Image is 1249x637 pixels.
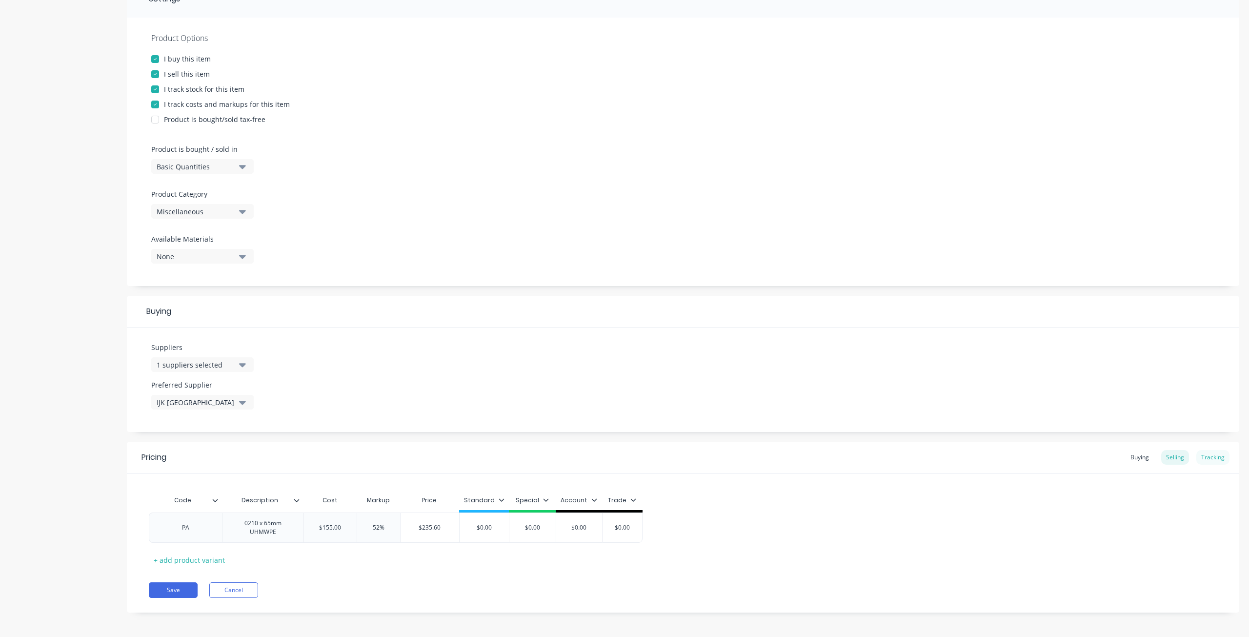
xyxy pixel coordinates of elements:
div: Special [516,496,549,505]
button: IJK [GEOGRAPHIC_DATA] [151,395,254,410]
div: Basic Quantities [157,162,235,172]
div: I sell this item [164,69,210,79]
div: Markup [357,491,400,510]
button: Cancel [209,582,258,598]
div: Description [222,488,298,513]
div: I track costs and markups for this item [164,99,290,109]
div: Buying [1126,450,1154,465]
div: Tracking [1196,450,1229,465]
div: IJK [GEOGRAPHIC_DATA] [157,397,235,408]
div: + add product variant [149,553,230,568]
div: Miscellaneous [157,206,235,217]
div: Description [222,491,303,510]
label: Available Materials [151,234,254,244]
div: Selling [1161,450,1189,465]
div: I track stock for this item [164,84,244,94]
button: 1 suppliers selected [151,357,254,372]
div: $235.60 [401,515,460,540]
div: Trade [608,496,636,505]
div: 1 suppliers selected [157,360,235,370]
div: Pricing [141,452,166,463]
div: Code [149,491,222,510]
label: Product Category [151,189,249,199]
div: Code [149,488,216,513]
div: Account [561,496,597,505]
button: None [151,249,254,264]
div: Price [400,491,460,510]
button: Save [149,582,198,598]
div: Standard [464,496,504,505]
div: $0.00 [508,515,557,540]
label: Product is bought / sold in [151,144,249,154]
div: Cost [303,491,357,510]
div: $0.00 [598,515,646,540]
button: Basic Quantities [151,159,254,174]
div: I buy this item [164,54,211,64]
label: Preferred Supplier [151,380,254,390]
div: $155.00 [304,515,357,540]
div: 52% [354,515,403,540]
div: Buying [127,296,1239,328]
div: $0.00 [460,515,509,540]
label: Suppliers [151,342,254,352]
div: None [157,251,235,262]
button: Miscellaneous [151,204,254,219]
div: Product Options [151,32,1215,44]
div: $0.00 [555,515,604,540]
div: 0210 x 65mm UHMWPE [226,517,300,538]
div: PA [161,521,210,534]
div: PA0210 x 65mm UHMWPE$155.0052%$235.60$0.00$0.00$0.00$0.00 [149,513,643,543]
div: Product is bought/sold tax-free [164,114,265,124]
